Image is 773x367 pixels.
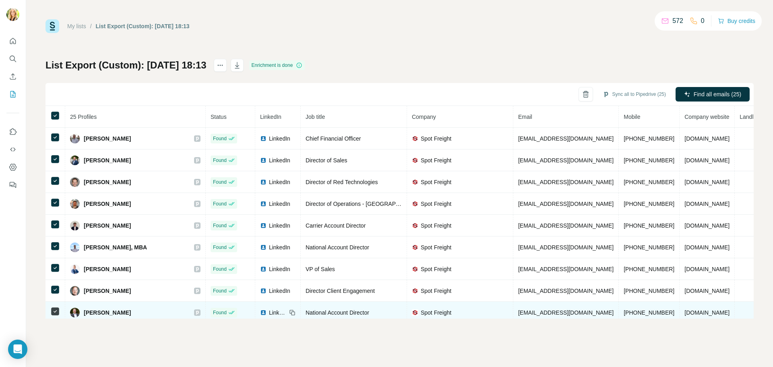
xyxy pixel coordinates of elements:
span: Found [213,309,227,316]
button: Sync all to Pipedrive (25) [597,88,672,100]
span: [PHONE_NUMBER] [624,201,674,207]
span: [DOMAIN_NAME] [684,222,730,229]
img: Avatar [70,156,80,165]
span: Found [213,244,227,251]
span: Email [518,114,532,120]
p: 0 [701,16,705,26]
span: [PERSON_NAME] [84,309,131,317]
span: [PHONE_NUMBER] [624,288,674,294]
span: Director of Operations - [GEOGRAPHIC_DATA] [306,201,424,207]
button: Use Surfe on LinkedIn [6,124,19,139]
span: [EMAIL_ADDRESS][DOMAIN_NAME] [518,309,614,316]
span: Company website [684,114,729,120]
span: [DOMAIN_NAME] [684,179,730,185]
span: [DOMAIN_NAME] [684,309,730,316]
button: My lists [6,87,19,102]
span: Found [213,287,227,294]
img: Avatar [70,308,80,317]
span: Found [213,200,227,207]
img: company-logo [412,244,418,251]
span: LinkedIn [260,114,281,120]
img: company-logo [412,266,418,272]
span: LinkedIn [269,309,287,317]
li: / [90,22,92,30]
span: Found [213,157,227,164]
span: [PERSON_NAME] [84,135,131,143]
span: [PHONE_NUMBER] [624,157,674,164]
a: My lists [67,23,86,29]
span: Director of Red Technologies [306,179,378,185]
img: LinkedIn logo [260,135,267,142]
span: Job title [306,114,325,120]
span: [PERSON_NAME], MBA [84,243,147,251]
img: Avatar [70,264,80,274]
img: LinkedIn logo [260,222,267,229]
button: Quick start [6,34,19,48]
img: Avatar [70,243,80,252]
button: actions [214,59,227,72]
span: [DOMAIN_NAME] [684,157,730,164]
h1: List Export (Custom): [DATE] 18:13 [45,59,207,72]
img: Surfe Logo [45,19,59,33]
img: LinkedIn logo [260,309,267,316]
span: VP of Sales [306,266,335,272]
img: Avatar [70,221,80,230]
span: [DOMAIN_NAME] [684,266,730,272]
span: Found [213,222,227,229]
span: Spot Freight [421,265,451,273]
span: LinkedIn [269,200,290,208]
span: [EMAIL_ADDRESS][DOMAIN_NAME] [518,179,614,185]
img: Avatar [70,134,80,143]
span: [PHONE_NUMBER] [624,309,674,316]
button: Feedback [6,178,19,192]
span: [PHONE_NUMBER] [624,179,674,185]
img: LinkedIn logo [260,266,267,272]
span: National Account Director [306,309,369,316]
span: [PHONE_NUMBER] [624,135,674,142]
button: Dashboard [6,160,19,174]
span: Spot Freight [421,200,451,208]
span: Spot Freight [421,156,451,164]
img: LinkedIn logo [260,201,267,207]
span: LinkedIn [269,287,290,295]
img: company-logo [412,201,418,207]
img: company-logo [412,157,418,164]
span: Director of Sales [306,157,347,164]
span: Mobile [624,114,640,120]
span: Status [211,114,227,120]
span: [PERSON_NAME] [84,178,131,186]
span: Found [213,135,227,142]
span: [EMAIL_ADDRESS][DOMAIN_NAME] [518,201,614,207]
span: National Account Director [306,244,369,251]
span: [EMAIL_ADDRESS][DOMAIN_NAME] [518,135,614,142]
span: [PHONE_NUMBER] [624,244,674,251]
img: company-logo [412,179,418,185]
span: Found [213,178,227,186]
span: Director Client Engagement [306,288,375,294]
span: Spot Freight [421,135,451,143]
span: Found [213,265,227,273]
span: [EMAIL_ADDRESS][DOMAIN_NAME] [518,266,614,272]
img: Avatar [70,177,80,187]
div: List Export (Custom): [DATE] 18:13 [96,22,190,30]
span: [EMAIL_ADDRESS][DOMAIN_NAME] [518,244,614,251]
span: Carrier Account Director [306,222,366,229]
span: Spot Freight [421,243,451,251]
span: [DOMAIN_NAME] [684,244,730,251]
div: Open Intercom Messenger [8,340,27,359]
span: [DOMAIN_NAME] [684,201,730,207]
img: LinkedIn logo [260,179,267,185]
img: LinkedIn logo [260,288,267,294]
span: Chief Financial Officer [306,135,361,142]
span: Spot Freight [421,287,451,295]
span: [EMAIL_ADDRESS][DOMAIN_NAME] [518,288,614,294]
img: Avatar [70,199,80,209]
span: [PERSON_NAME] [84,287,131,295]
img: company-logo [412,135,418,142]
span: 25 Profiles [70,114,97,120]
span: [PERSON_NAME] [84,222,131,230]
span: [EMAIL_ADDRESS][DOMAIN_NAME] [518,157,614,164]
span: Spot Freight [421,309,451,317]
span: [PERSON_NAME] [84,265,131,273]
span: [PHONE_NUMBER] [624,222,674,229]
